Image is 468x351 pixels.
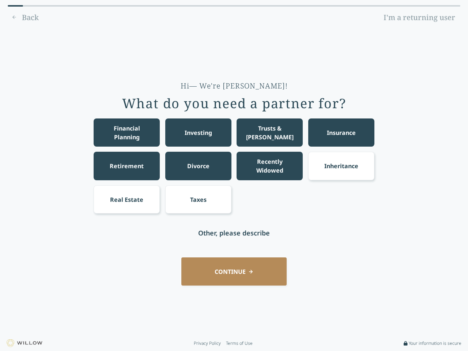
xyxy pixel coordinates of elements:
a: Terms of Use [226,340,253,346]
div: Taxes [190,195,207,204]
div: Trusts & [PERSON_NAME] [244,124,296,141]
div: Hi— We're [PERSON_NAME]! [181,81,288,91]
div: Financial Planning [101,124,153,141]
div: Recently Widowed [244,157,296,175]
div: Retirement [110,162,144,170]
div: Insurance [327,128,356,137]
div: Real Estate [110,195,143,204]
div: What do you need a partner for? [122,96,346,111]
img: Willow logo [7,339,42,347]
div: Other, please describe [198,228,270,238]
a: Privacy Policy [194,340,221,346]
span: Your information is secure [409,340,461,346]
div: Divorce [187,162,210,170]
div: Investing [185,128,212,137]
button: CONTINUE [181,257,287,286]
a: I'm a returning user [378,12,460,23]
div: 0% complete [8,5,23,7]
div: Inheritance [324,162,358,170]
